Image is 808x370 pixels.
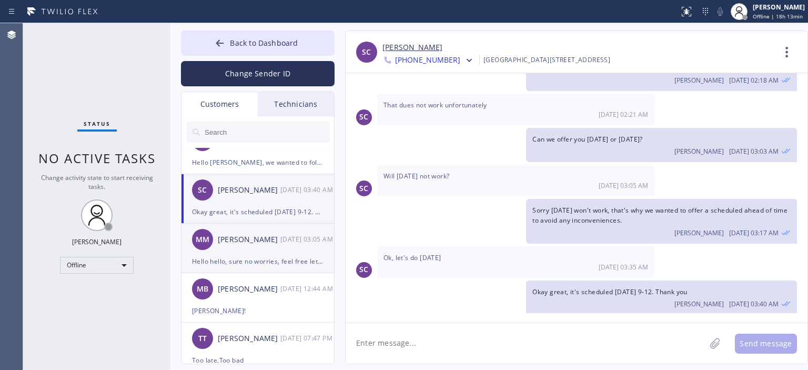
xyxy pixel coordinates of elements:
button: Back to Dashboard [181,31,335,56]
div: [GEOGRAPHIC_DATA][STREET_ADDRESS] [483,54,610,66]
div: [PERSON_NAME] [218,283,280,295]
button: Send message [735,334,797,354]
span: [DATE] 02:18 AM [729,76,779,85]
span: SC [359,183,368,195]
div: 08/22/2025 9:35 AM [377,246,654,278]
span: MM [196,234,209,246]
span: Sorry [DATE] won't work, that's why we wanted to offer a scheduled ahead of time to avoid any inc... [532,206,787,225]
div: 08/22/2025 9:40 AM [280,184,335,196]
span: SC [359,264,368,276]
span: [PERSON_NAME] [674,76,724,85]
span: Back to Dashboard [230,38,298,48]
a: [PERSON_NAME] [382,42,442,54]
div: Okay great, it's scheduled [DATE] 9-12. Thank you [192,206,324,218]
span: SC [359,111,368,123]
div: 08/21/2025 9:44 AM [280,283,335,295]
div: 08/22/2025 9:03 AM [526,128,797,162]
span: [PERSON_NAME] [674,147,724,156]
button: Change Sender ID [181,61,335,86]
div: 08/22/2025 9:17 AM [526,199,797,243]
span: [DATE] 03:40 AM [729,299,779,308]
div: [PERSON_NAME] [218,234,280,246]
span: No active tasks [38,149,156,167]
div: Too late.Too bad [192,354,324,366]
span: That dues not work unfortunately [383,101,487,109]
span: SC [198,184,207,196]
div: [PERSON_NAME] [72,237,122,246]
span: Ok, let's do [DATE] [383,253,441,262]
span: TT [198,333,207,345]
span: Okay great, it's scheduled [DATE] 9-12. Thank you [532,287,688,296]
span: [PERSON_NAME] [674,228,724,237]
div: 08/22/2025 9:05 AM [280,233,335,245]
span: SC [362,46,371,58]
span: [DATE] 03:35 AM [599,263,648,272]
div: Hello hello, sure no worries, feel free let me know when you ready to schedule the service and I'... [192,255,324,267]
div: [PERSON_NAME] [218,184,280,196]
span: [DATE] 03:05 AM [599,181,648,190]
span: [PHONE_NUMBER] [395,55,460,67]
span: Status [84,120,110,127]
div: Offline [60,257,134,274]
span: [PERSON_NAME] [674,299,724,308]
div: 08/21/2025 9:21 AM [377,94,654,125]
div: [PERSON_NAME] [218,333,280,345]
div: [PERSON_NAME] [753,3,805,12]
span: [DATE] 02:21 AM [599,110,648,119]
span: MB [197,283,208,295]
span: Can we offer you [DATE] or [DATE]? [532,135,643,144]
span: [DATE] 03:17 AM [729,228,779,237]
button: Mute [713,4,728,19]
span: Offline | 18h 13min [753,13,803,20]
div: 08/22/2025 9:05 AM [377,165,654,196]
div: 08/20/2025 9:47 AM [280,332,335,344]
span: Will [DATE] not work? [383,172,449,181]
div: Hello [PERSON_NAME], we wanted to follow up on Air Duct Cleaning estimate our technician [PERSON_... [192,156,324,168]
div: Technicians [258,92,334,116]
div: Customers [181,92,258,116]
input: Search [204,122,330,143]
div: 08/22/2025 9:40 AM [526,281,797,315]
span: Change activity state to start receiving tasks. [41,173,153,191]
div: [PERSON_NAME]! [192,305,324,317]
span: [DATE] 03:03 AM [729,147,779,156]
